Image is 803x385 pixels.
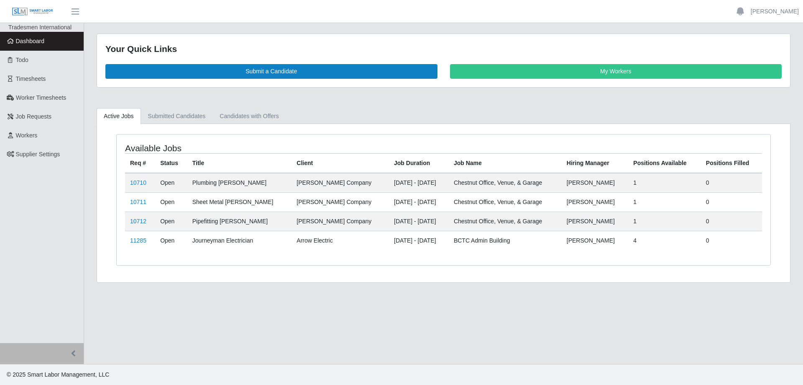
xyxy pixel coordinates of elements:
[389,231,449,250] td: [DATE] - [DATE]
[105,64,437,79] a: Submit a Candidate
[292,192,389,212] td: [PERSON_NAME] Company
[628,153,701,173] th: Positions Available
[450,64,782,79] a: My Workers
[187,192,292,212] td: Sheet Metal [PERSON_NAME]
[628,192,701,212] td: 1
[155,192,187,212] td: Open
[449,173,562,193] td: Chestnut Office, Venue, & Garage
[389,192,449,212] td: [DATE] - [DATE]
[751,7,799,16] a: [PERSON_NAME]
[292,153,389,173] th: Client
[16,75,46,82] span: Timesheets
[449,192,562,212] td: Chestnut Office, Venue, & Garage
[628,173,701,193] td: 1
[701,173,762,193] td: 0
[628,212,701,231] td: 1
[16,38,45,44] span: Dashboard
[292,231,389,250] td: Arrow Electric
[16,132,38,139] span: Workers
[130,179,146,186] a: 10710
[125,143,383,153] h4: Available Jobs
[16,94,66,101] span: Worker Timesheets
[155,231,187,250] td: Open
[212,108,286,124] a: Candidates with Offers
[562,173,629,193] td: [PERSON_NAME]
[701,212,762,231] td: 0
[16,151,60,158] span: Supplier Settings
[449,212,562,231] td: Chestnut Office, Venue, & Garage
[155,212,187,231] td: Open
[701,192,762,212] td: 0
[628,231,701,250] td: 4
[187,212,292,231] td: Pipefitting [PERSON_NAME]
[701,231,762,250] td: 0
[449,231,562,250] td: BCTC Admin Building
[389,153,449,173] th: Job Duration
[130,218,146,225] a: 10712
[105,42,782,56] div: Your Quick Links
[130,237,146,244] a: 11285
[16,57,28,63] span: Todo
[187,153,292,173] th: Title
[389,173,449,193] td: [DATE] - [DATE]
[292,173,389,193] td: [PERSON_NAME] Company
[701,153,762,173] th: Positions Filled
[97,108,141,124] a: Active Jobs
[155,173,187,193] td: Open
[187,231,292,250] td: Journeyman Electrician
[562,212,629,231] td: [PERSON_NAME]
[155,153,187,173] th: Status
[562,153,629,173] th: Hiring Manager
[7,371,109,378] span: © 2025 Smart Labor Management, LLC
[449,153,562,173] th: Job Name
[562,231,629,250] td: [PERSON_NAME]
[130,199,146,205] a: 10711
[141,108,213,124] a: Submitted Candidates
[292,212,389,231] td: [PERSON_NAME] Company
[16,113,52,120] span: Job Requests
[389,212,449,231] td: [DATE] - [DATE]
[12,7,54,16] img: SLM Logo
[125,153,155,173] th: Req #
[8,24,72,31] span: Tradesmen International
[187,173,292,193] td: Plumbing [PERSON_NAME]
[562,192,629,212] td: [PERSON_NAME]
